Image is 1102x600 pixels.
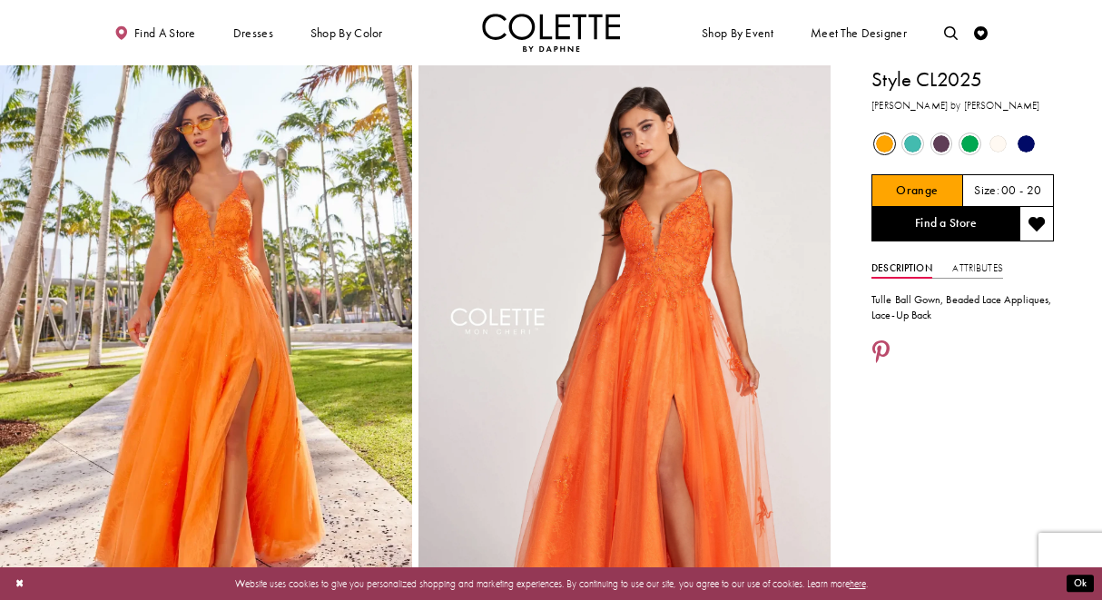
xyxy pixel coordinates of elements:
[952,259,1002,279] a: Attributes
[871,207,1019,241] a: Find a Store
[807,14,910,52] a: Meet the designer
[307,14,386,52] span: Shop by color
[871,292,1054,322] div: Tulle Ball Gown, Beaded Lace Appliques, Lace-Up Back
[970,14,991,52] a: Check Wishlist
[957,131,983,157] div: Emerald
[111,14,199,52] a: Find a store
[1013,131,1039,157] div: Sapphire
[8,572,31,596] button: Close Dialog
[1067,575,1094,593] button: Submit Dialog
[871,65,1054,94] h1: Style CL2025
[871,340,890,367] a: Share using Pinterest - Opens in new tab
[850,577,866,590] a: here
[985,131,1011,157] div: Diamond White
[896,184,938,198] h5: Chosen color
[871,98,1054,113] h3: [PERSON_NAME] by [PERSON_NAME]
[974,183,999,199] span: Size:
[929,131,955,157] div: Plum
[134,26,196,40] span: Find a store
[310,26,383,40] span: Shop by color
[871,130,1054,158] div: Product color controls state depends on size chosen
[698,14,776,52] span: Shop By Event
[702,26,773,40] span: Shop By Event
[482,14,620,52] a: Visit Home Page
[482,14,620,52] img: Colette by Daphne
[230,14,277,52] span: Dresses
[811,26,907,40] span: Meet the designer
[940,14,961,52] a: Toggle search
[900,131,926,157] div: Turquoise
[1019,207,1054,241] button: Add to wishlist
[233,26,273,40] span: Dresses
[1001,184,1041,198] h5: 00 - 20
[871,131,898,157] div: Orange
[871,259,932,279] a: Description
[99,575,1003,593] p: Website uses cookies to give you personalized shopping and marketing experiences. By continuing t...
